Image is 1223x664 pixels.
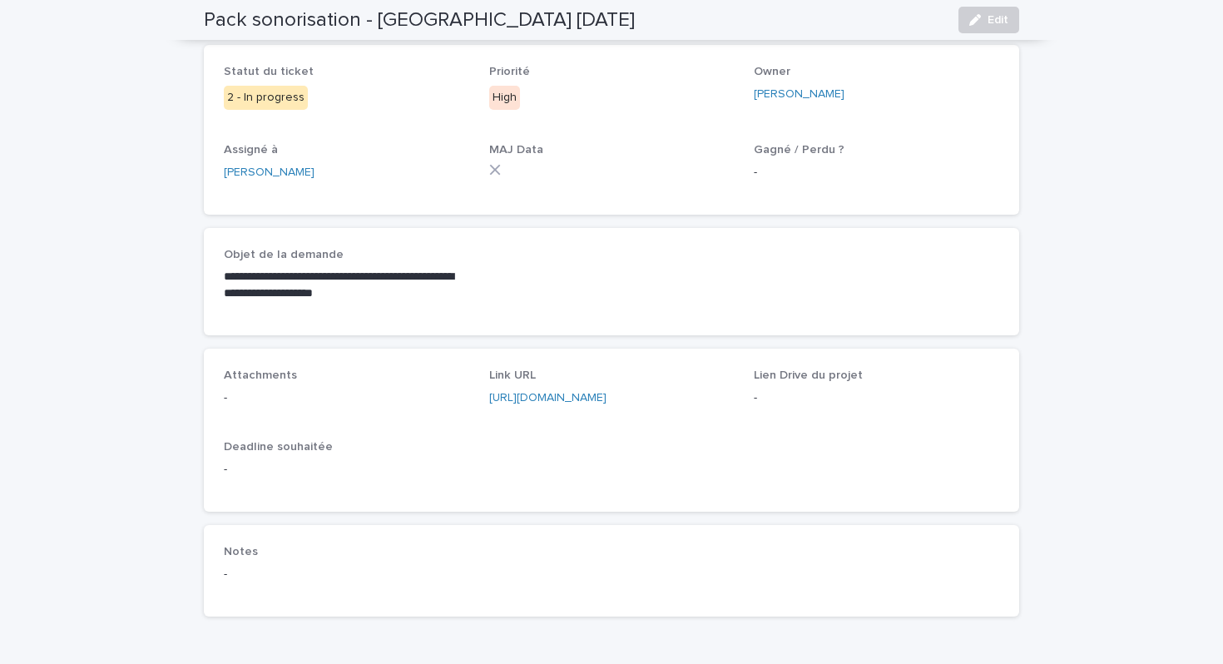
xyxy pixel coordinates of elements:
[224,249,344,260] span: Objet de la demande
[204,8,635,32] h2: Pack sonorisation - [GEOGRAPHIC_DATA] [DATE]
[224,566,999,583] p: -
[224,546,258,557] span: Notes
[988,14,1008,26] span: Edit
[754,66,790,77] span: Owner
[224,389,469,407] p: -
[754,369,863,381] span: Lien Drive du projet
[489,144,543,156] span: MAJ Data
[224,66,314,77] span: Statut du ticket
[754,86,844,103] a: [PERSON_NAME]
[489,392,607,404] a: [URL][DOMAIN_NAME]
[224,144,278,156] span: Assigné à
[754,164,999,181] p: -
[489,86,520,110] div: High
[754,389,999,407] p: -
[754,144,844,156] span: Gagné / Perdu ?
[224,441,333,453] span: Deadline souhaitée
[489,66,530,77] span: Priorité
[224,369,297,381] span: Attachments
[224,164,314,181] a: [PERSON_NAME]
[958,7,1019,33] button: Edit
[489,369,536,381] span: Link URL
[224,461,999,478] p: -
[224,86,308,110] div: 2 - In progress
